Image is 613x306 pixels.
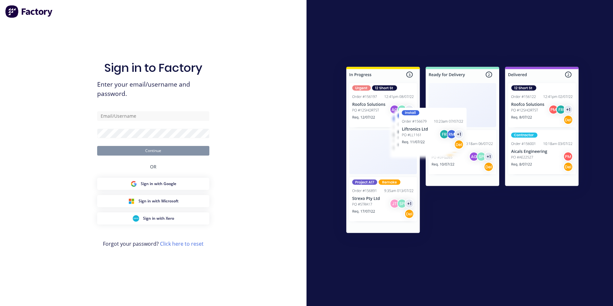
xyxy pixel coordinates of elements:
span: Sign in with Xero [143,216,174,221]
img: Sign in [332,54,593,248]
img: Microsoft Sign in [128,198,135,204]
h1: Sign in to Factory [104,61,202,75]
span: Forgot your password? [103,240,204,248]
span: Enter your email/username and password. [97,80,209,98]
span: Sign in with Google [141,181,176,187]
button: Continue [97,146,209,156]
img: Google Sign in [130,181,137,187]
img: Xero Sign in [133,215,139,222]
a: Click here to reset [160,240,204,247]
span: Sign in with Microsoft [139,198,179,204]
input: Email/Username [97,111,209,121]
button: Google Sign inSign in with Google [97,178,209,190]
img: Factory [5,5,53,18]
button: Microsoft Sign inSign in with Microsoft [97,195,209,207]
div: OR [150,156,156,178]
button: Xero Sign inSign in with Xero [97,212,209,225]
